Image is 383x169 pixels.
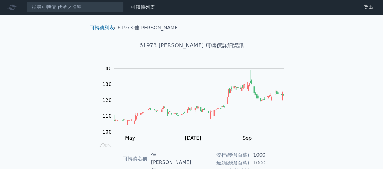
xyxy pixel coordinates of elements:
[192,159,249,167] td: 最新餘額(百萬)
[27,2,124,12] input: 搜尋可轉債 代號／名稱
[185,135,201,141] tspan: [DATE]
[243,135,252,141] tspan: Sep
[131,4,155,10] a: 可轉債列表
[90,24,116,31] li: ›
[102,81,112,87] tspan: 130
[85,41,298,50] h1: 61973 [PERSON_NAME] 可轉債詳細資訊
[92,151,147,166] td: 可轉債名稱
[90,25,114,31] a: 可轉債列表
[102,113,112,119] tspan: 110
[147,151,192,166] td: 佳[PERSON_NAME]
[359,2,378,12] a: 登出
[249,151,291,159] td: 1000
[102,66,112,71] tspan: 140
[102,129,112,135] tspan: 100
[125,135,135,141] tspan: May
[249,159,291,167] td: 1000
[99,66,293,141] g: Chart
[102,97,112,103] tspan: 120
[192,151,249,159] td: 發行總額(百萬)
[117,24,180,31] li: 61973 佳[PERSON_NAME]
